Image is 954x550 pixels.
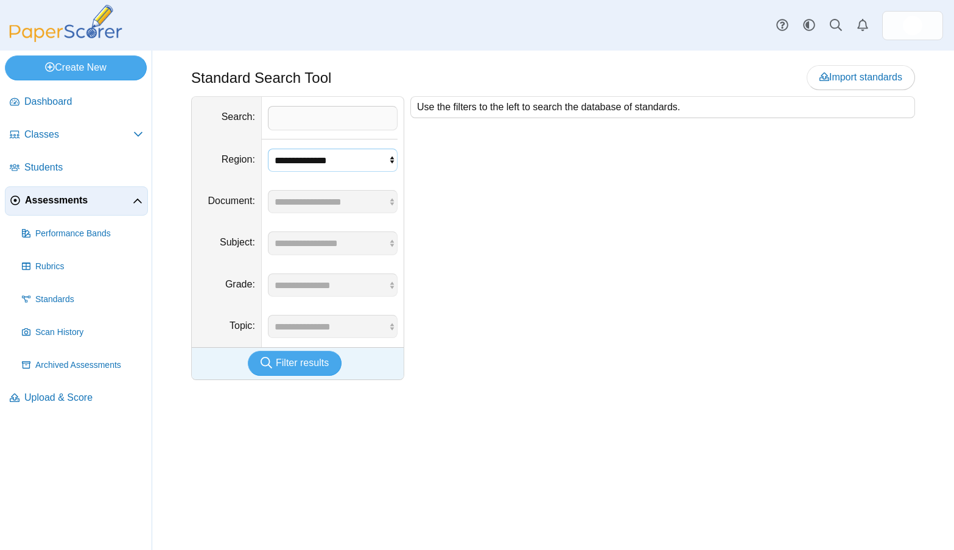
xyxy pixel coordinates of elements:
a: Students [5,153,148,183]
img: ps.Y0OAolr6RPehrr6a [903,16,922,35]
a: Performance Bands [17,219,148,249]
span: Jeanie Hernandez [903,16,922,35]
a: Standards [17,285,148,314]
a: Rubrics [17,252,148,281]
span: Import standards [819,72,902,82]
a: Upload & Score [5,384,148,413]
a: Import standards [807,65,915,90]
label: Region [222,154,255,164]
a: PaperScorer [5,33,127,44]
span: Filter results [276,358,329,368]
span: Upload & Score [24,391,143,404]
a: Create New [5,55,147,80]
span: Scan History [35,326,143,339]
label: Topic [230,320,255,331]
div: Use the filters to the left to search the database of standards. [411,97,914,118]
span: Classes [24,128,133,141]
a: Classes [5,121,148,150]
span: Assessments [25,194,133,207]
a: Archived Assessments [17,351,148,380]
a: Scan History [17,318,148,347]
label: Grade [225,279,255,289]
span: Rubrics [35,261,143,273]
label: Subject [220,237,255,247]
label: Search [222,111,255,122]
a: Alerts [849,12,876,39]
a: Assessments [5,186,148,216]
h1: Standard Search Tool [191,68,331,88]
a: ps.Y0OAolr6RPehrr6a [882,11,943,40]
span: Students [24,161,143,174]
span: Performance Bands [35,228,143,240]
span: Dashboard [24,95,143,108]
button: Filter results [248,351,342,375]
span: Archived Assessments [35,359,143,372]
a: Dashboard [5,88,148,117]
label: Document [208,196,254,206]
img: PaperScorer [5,5,127,42]
span: Standards [35,294,143,306]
